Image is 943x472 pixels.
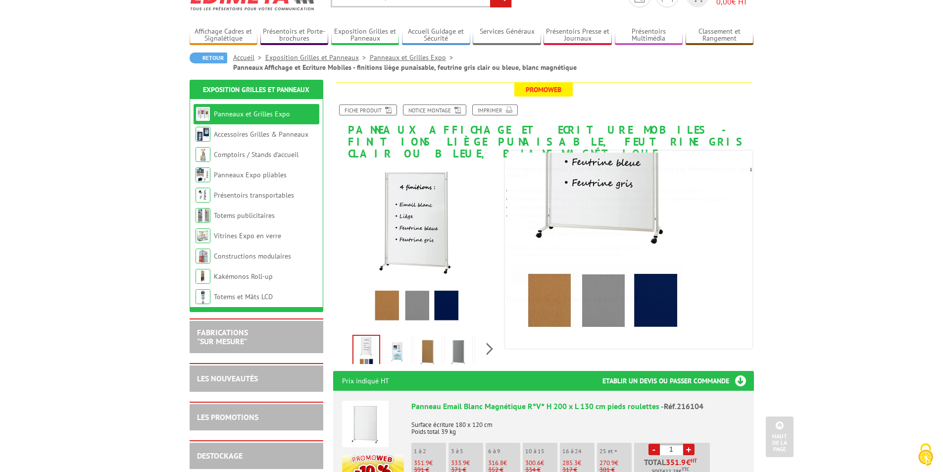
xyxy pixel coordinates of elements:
span: Promoweb [514,83,573,97]
span: 351.9 [414,459,429,467]
span: Next [485,341,495,357]
a: Présentoirs Multimédia [615,27,683,44]
p: € [414,460,446,467]
a: Fiche produit [339,105,397,115]
span: 316.8 [488,459,503,467]
a: Comptoirs / Stands d'accueil [214,150,298,159]
img: Accessoires Grilles & Panneaux [196,127,210,142]
span: 333.9 [451,459,466,467]
sup: HT [691,457,697,464]
img: Panneaux Expo pliables [196,167,210,182]
img: Présentoirs transportables [196,188,210,203]
p: € [525,460,557,467]
a: Présentoirs et Porte-brochures [260,27,329,44]
p: 16 à 24 [562,448,595,455]
a: Panneaux Expo pliables [214,170,287,179]
p: € [451,460,483,467]
a: Accessoires Grilles & Panneaux [214,130,308,139]
img: Constructions modulaires [196,249,210,263]
a: DESTOCKAGE [197,451,243,461]
p: Prix indiqué HT [342,371,389,391]
p: 6 à 9 [488,448,520,455]
a: LES NOUVEAUTÉS [197,373,258,383]
a: Classement et Rangement [686,27,754,44]
h3: Etablir un devis ou passer commande [602,371,754,391]
a: Totems et Mâts LCD [214,292,273,301]
a: Présentoirs Presse et Journaux [544,27,612,44]
span: € [686,458,691,466]
p: Surface écriture 180 x 120 cm Poids total 39 kg [411,415,745,435]
a: Panneaux et Grilles Expo [214,109,290,118]
a: FABRICATIONS"Sur Mesure" [197,327,248,346]
a: Retour [190,52,227,63]
span: 270.9 [599,459,615,467]
a: Accueil Guidage et Sécurité [402,27,470,44]
img: panneaux_exposition_216104_1.jpg [353,336,379,367]
sup: TTC [682,467,689,472]
img: Totems publicitaires [196,208,210,223]
a: Imprimer [472,105,518,115]
span: 300.6 [525,459,541,467]
a: - [648,444,660,455]
a: Exposition Grilles et Panneaux [203,85,309,94]
a: Exposition Grilles et Panneaux [331,27,399,44]
a: Haut de la page [766,417,794,457]
img: panneaux_affichage_ecriture_mobiles_216104_1.jpg [385,337,409,367]
button: Cookies (fenêtre modale) [908,438,943,472]
a: Vitrines Expo en verre [214,231,281,240]
img: Totems et Mâts LCD [196,289,210,304]
a: Panneaux et Grilles Expo [370,53,457,62]
a: Services Généraux [473,27,541,44]
span: Réf.216104 [664,401,703,411]
span: 285.3 [562,459,578,467]
a: Affichage Cadres et Signalétique [190,27,258,44]
a: Notice Montage [403,105,466,115]
div: Panneau Email Blanc Magnétique R°V° H 200 x L 130 cm pieds roulettes - [411,401,745,412]
p: € [562,460,595,467]
img: panneaux_exposition_216104_1.jpg [453,50,750,347]
img: Vitrines Expo en verre [196,228,210,243]
p: 3 à 5 [451,448,483,455]
a: LES PROMOTIONS [197,412,258,422]
a: Exposition Grilles et Panneaux [265,53,370,62]
img: panneau_feutrine_bleue_pieds_roulettes_216107.jpg [477,337,501,367]
a: Constructions modulaires [214,252,291,261]
img: Kakémonos Roll-up [196,269,210,284]
img: Cookies (fenêtre modale) [913,442,938,467]
img: panneau_liege_pieds_roulettes_216105.jpg [416,337,440,367]
a: Accueil [233,53,265,62]
p: € [488,460,520,467]
a: Totems publicitaires [214,211,275,220]
a: + [683,444,695,455]
a: Présentoirs transportables [214,191,294,200]
p: 10 à 15 [525,448,557,455]
p: € [599,460,632,467]
img: panneaux_exposition_216104_1.jpg [333,165,500,332]
img: Comptoirs / Stands d'accueil [196,147,210,162]
img: panneau_feutrine_grise_pieds_roulettes_216106.jpg [447,337,470,367]
img: Panneaux et Grilles Expo [196,106,210,121]
p: 1 à 2 [414,448,446,455]
span: 351.9 [666,458,686,466]
img: Panneau Email Blanc Magnétique R°V° H 200 x L 130 cm pieds roulettes [342,401,389,447]
li: Panneaux Affichage et Ecriture Mobiles - finitions liège punaisable, feutrine gris clair ou bleue... [233,62,577,72]
a: Kakémonos Roll-up [214,272,273,281]
p: 25 et + [599,448,632,455]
